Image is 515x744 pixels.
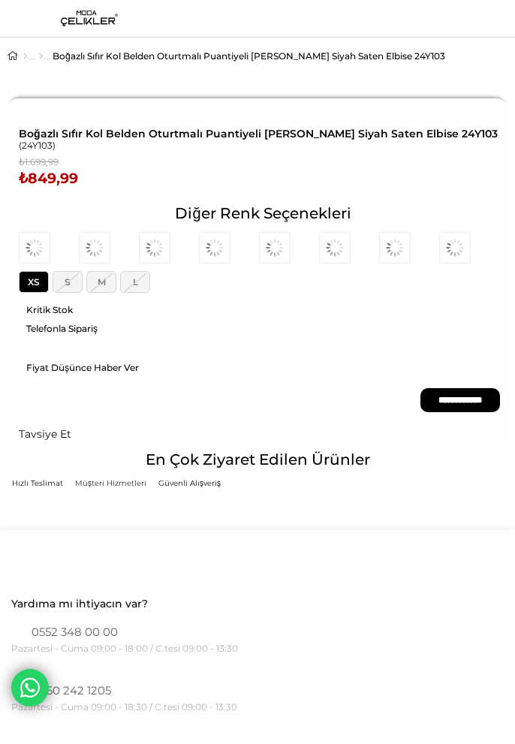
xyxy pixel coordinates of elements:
span: Yardıma mı ihtiyacın var? [11,597,504,610]
span: Kritik Stok [26,304,73,315]
span: Telefonla Sipariş [26,323,98,334]
img: Boğazlı Sıfır Kol Belden Oturtmalı Desenli Marlind Gri Kadın Saten Elbise 24Y103 [379,232,411,264]
a: Telefonla Sipariş [26,323,500,334]
img: Boğazlı Sıfır Kol Belden Oturtmalı Desenli Marlind Kadın Renkli Saten Elbise 24Y103 [199,232,230,264]
div: Hızlı Teslimat [12,478,71,489]
span: ₺849,99 [19,170,78,187]
div: Güvenli Alışveriş [158,478,228,489]
span: Tavsiye Et [19,427,71,441]
span: XS [19,271,49,293]
small: Pazartesi - Cuma 09:00 - 18:00 / C.tesi 09:00 - 13:30 [11,643,238,654]
a: Favorilere Ekle [11,357,485,369]
span: (24Y103) [19,140,507,151]
div: Müşteri Hizmetleri [75,478,154,489]
span: L [120,271,150,293]
span: M [86,271,116,293]
span: Boğazlı Sıfır Kol Belden Oturtmalı Puantiyeli [PERSON_NAME] Siyah Saten Elbise 24Y103 [19,127,507,140]
img: logo [61,11,118,26]
small: Pazartesi - Cuma 09:00 - 18:30 / C.tesi 09:00 - 13:30 [11,701,237,712]
a: 0850 242 1205 [32,684,111,697]
img: Boğazlı Sıfır Kol Belden Oturtmalı Desenli Marlind Kadın Taş Saten Elbise 24Y103 [319,232,351,264]
img: Boğazlı Sıfır Kol Belden Oturtmalı Desenli Marlind Bej Kadın Saten Elbise 24Y103 [439,232,471,264]
a: Kritik Stok [26,304,500,315]
img: Boğazlı Sıfır Kol Belden Oturtmalı Desenli Marlind Kadın Somon Saten Elbise 24Y103 [139,232,170,264]
img: Boğazlı Sıfır Kol Belden Oturtmalı Desenli Marlind Kadın Pudra Saten Elbise 24Y103 [259,232,291,264]
span: S [53,271,83,293]
img: Boğazlı Sıfır Kol Belden Oturtmalı Desenli Marlind Kadın Mavi Saten Elbise 24Y103 [79,232,110,264]
a: 0552 348 00 00 [32,625,118,639]
img: Boğazlı Sıfır Kol Belden Oturtmalı Puantiyeli Marlind Kadın Ekru Saten Elbise 24Y103 [19,232,50,264]
span: ₺1.699,99 [19,155,59,170]
img: whatsapp [11,625,24,638]
span: En Çok Ziyaret Edilen Ürünler [146,448,370,471]
span: Diğer Renk Seçenekleri [175,202,351,224]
